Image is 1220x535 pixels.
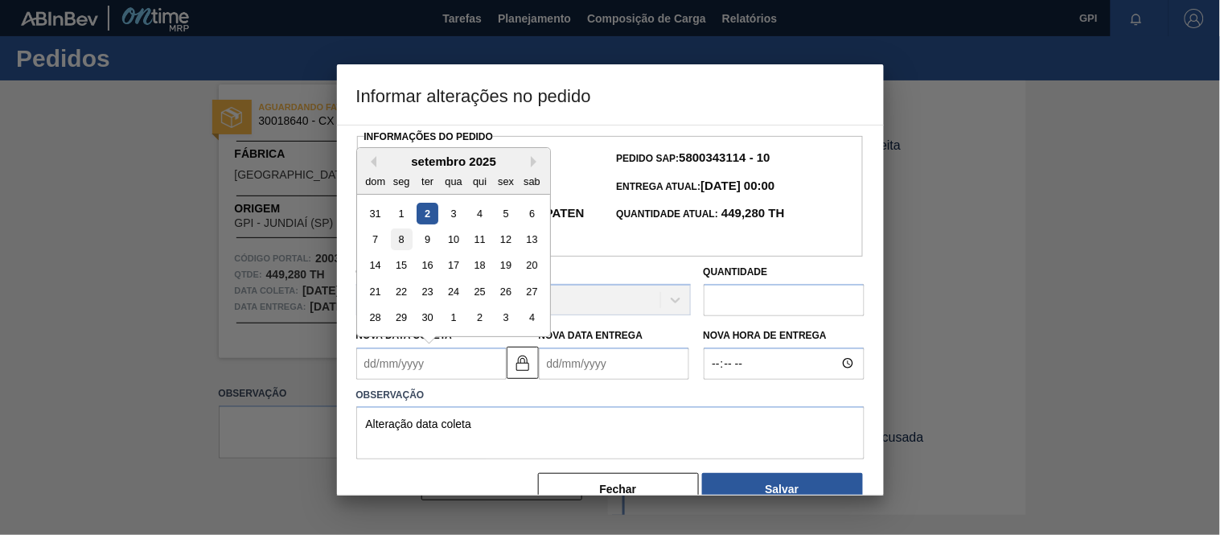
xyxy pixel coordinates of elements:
strong: 449,280 TH [718,206,785,220]
button: Salvar [702,473,863,505]
label: Nova Data Coleta [356,330,453,341]
div: Choose sábado, 27 de setembro de 2025 [520,281,542,302]
label: Nova Data Entrega [539,330,643,341]
div: Choose sábado, 20 de setembro de 2025 [520,254,542,276]
div: sab [520,170,542,191]
img: locked [513,353,532,372]
label: Nova Hora de Entrega [704,324,865,348]
strong: [DATE] 00:00 [700,179,774,192]
div: Choose segunda-feira, 1 de setembro de 2025 [390,202,412,224]
div: Choose segunda-feira, 29 de setembro de 2025 [390,307,412,328]
div: Choose domingo, 14 de setembro de 2025 [364,254,386,276]
div: Choose quinta-feira, 2 de outubro de 2025 [468,307,490,328]
div: sex [495,170,516,191]
div: qua [442,170,464,191]
div: month 2025-09 [362,200,544,330]
textarea: Alteração data coleta [356,406,865,459]
div: Choose sexta-feira, 19 de setembro de 2025 [495,254,516,276]
div: Choose terça-feira, 23 de setembro de 2025 [416,281,437,302]
div: Choose quinta-feira, 4 de setembro de 2025 [468,202,490,224]
div: setembro 2025 [357,154,550,168]
div: ter [416,170,437,191]
div: Choose sexta-feira, 5 de setembro de 2025 [495,202,516,224]
div: qui [468,170,490,191]
span: Pedido SAP: [617,153,770,164]
div: Choose terça-feira, 9 de setembro de 2025 [416,228,437,250]
span: Quantidade Atual: [617,208,785,220]
div: Choose domingo, 7 de setembro de 2025 [364,228,386,250]
div: Choose quarta-feira, 3 de setembro de 2025 [442,202,464,224]
input: dd/mm/yyyy [539,348,689,380]
div: dom [364,170,386,191]
div: Choose sexta-feira, 3 de outubro de 2025 [495,307,516,328]
div: Choose domingo, 21 de setembro de 2025 [364,281,386,302]
div: Choose domingo, 28 de setembro de 2025 [364,307,386,328]
button: Previous Month [365,156,376,167]
button: Next Month [531,156,542,167]
div: Choose quinta-feira, 25 de setembro de 2025 [468,281,490,302]
div: Choose quinta-feira, 18 de setembro de 2025 [468,254,490,276]
label: Observação [356,384,865,407]
button: locked [507,347,539,379]
div: Choose quarta-feira, 17 de setembro de 2025 [442,254,464,276]
div: Choose quinta-feira, 11 de setembro de 2025 [468,228,490,250]
div: Choose sexta-feira, 26 de setembro de 2025 [495,281,516,302]
div: Choose sábado, 4 de outubro de 2025 [520,307,542,328]
div: Choose terça-feira, 30 de setembro de 2025 [416,307,437,328]
div: Choose quarta-feira, 24 de setembro de 2025 [442,281,464,302]
div: Choose quarta-feira, 1 de outubro de 2025 [442,307,464,328]
strong: 5800343114 - 10 [680,150,770,164]
div: Choose terça-feira, 2 de setembro de 2025 [416,202,437,224]
div: Choose sábado, 6 de setembro de 2025 [520,202,542,224]
div: Choose domingo, 31 de agosto de 2025 [364,202,386,224]
div: seg [390,170,412,191]
div: Choose terça-feira, 16 de setembro de 2025 [416,254,437,276]
button: Fechar [538,473,699,505]
div: Choose segunda-feira, 8 de setembro de 2025 [390,228,412,250]
div: Choose segunda-feira, 22 de setembro de 2025 [390,281,412,302]
div: Choose sexta-feira, 12 de setembro de 2025 [495,228,516,250]
span: Entrega Atual: [617,181,775,192]
div: Choose quarta-feira, 10 de setembro de 2025 [442,228,464,250]
div: Choose sábado, 13 de setembro de 2025 [520,228,542,250]
input: dd/mm/yyyy [356,348,507,380]
h3: Informar alterações no pedido [337,64,884,126]
label: Quantidade [704,266,768,278]
label: Informações do Pedido [364,131,494,142]
div: Choose segunda-feira, 15 de setembro de 2025 [390,254,412,276]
